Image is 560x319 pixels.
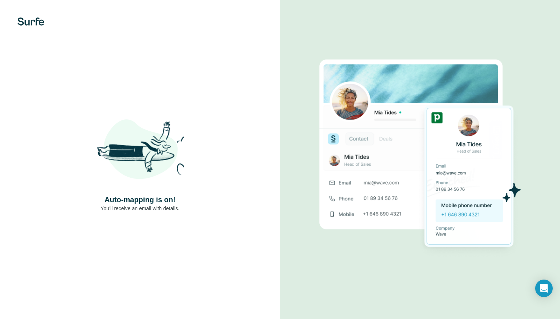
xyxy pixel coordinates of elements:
[18,18,44,26] img: Surfe's logo
[535,280,553,297] div: Open Intercom Messenger
[319,59,521,259] img: Download Success
[101,205,180,212] p: You’ll receive an email with details.
[104,195,175,205] h4: Auto-mapping is on!
[96,107,184,195] img: Shaka Illustration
